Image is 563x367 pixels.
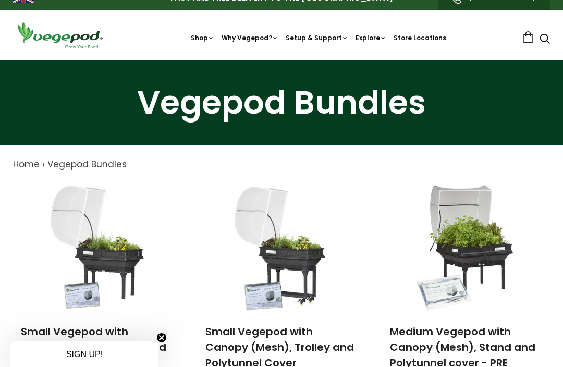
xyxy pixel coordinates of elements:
img: Small Vegepod with Canopy (Mesh), Stand and Polytunnel Cover [42,182,152,312]
a: Why Vegepod? [222,33,278,42]
a: Vegepod Bundles [47,158,127,170]
div: SIGN UP!Close teaser [10,341,158,367]
h1: Vegepod Bundles [13,87,550,119]
a: Store Locations [394,33,446,42]
a: Search [540,34,550,45]
span: SIGN UP! [66,350,103,359]
a: Setup & Support [286,33,348,42]
a: Shop [191,33,214,42]
img: Medium Vegepod with Canopy (Mesh), Stand and Polytunnel cover - PRE ORDER - Estimated Ship Date O... [411,182,521,312]
nav: breadcrumbs [13,158,550,172]
a: Home [13,158,40,170]
button: Close teaser [156,333,167,343]
img: Vegepod [13,20,107,50]
span: › [42,158,45,170]
a: Explore [356,33,386,42]
img: Small Vegepod with Canopy (Mesh), Trolley and Polytunnel Cover [227,182,336,312]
